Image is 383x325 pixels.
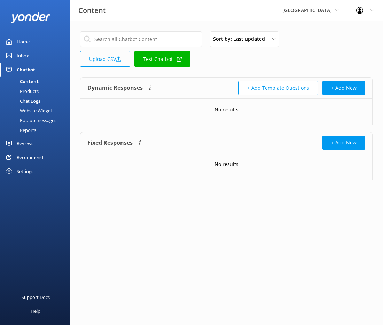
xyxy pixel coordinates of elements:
[322,81,365,95] button: + Add New
[4,116,56,125] div: Pop-up messages
[4,106,70,116] a: Website Widget
[4,125,70,135] a: Reports
[17,35,30,49] div: Home
[4,106,52,116] div: Website Widget
[214,106,239,113] p: No results
[213,35,269,43] span: Sort by: Last updated
[22,290,50,304] div: Support Docs
[87,81,143,95] h4: Dynamic Responses
[4,96,70,106] a: Chat Logs
[322,136,365,150] button: + Add New
[10,12,50,23] img: yonder-white-logo.png
[4,125,36,135] div: Reports
[4,86,39,96] div: Products
[17,49,29,63] div: Inbox
[17,164,33,178] div: Settings
[4,96,40,106] div: Chat Logs
[17,150,43,164] div: Recommend
[282,7,332,14] span: [GEOGRAPHIC_DATA]
[78,5,106,16] h3: Content
[17,136,33,150] div: Reviews
[80,31,202,47] input: Search all Chatbot Content
[4,77,39,86] div: Content
[17,63,35,77] div: Chatbot
[4,77,70,86] a: Content
[238,81,318,95] button: + Add Template Questions
[4,86,70,96] a: Products
[87,136,133,150] h4: Fixed Responses
[134,51,190,67] a: Test Chatbot
[80,51,130,67] a: Upload CSV
[4,116,70,125] a: Pop-up messages
[31,304,40,318] div: Help
[214,160,239,168] p: No results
